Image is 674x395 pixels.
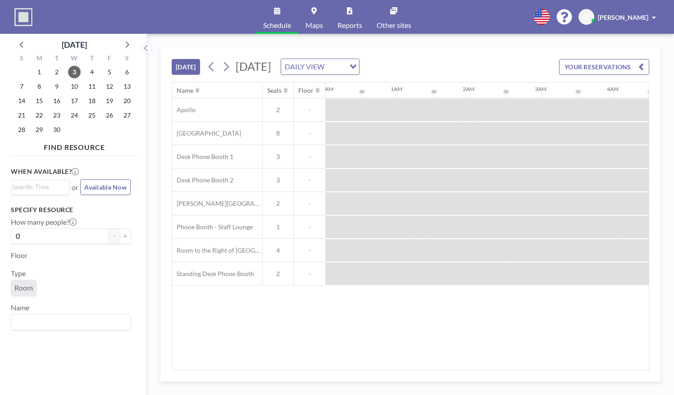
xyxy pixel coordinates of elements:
span: Sunday, September 14, 2025 [15,95,28,107]
div: 4AM [607,86,619,92]
span: Tuesday, September 23, 2025 [50,109,63,122]
div: Seats [267,86,282,95]
div: 30 [431,89,437,95]
span: Friday, September 12, 2025 [103,80,116,93]
span: 2 [263,106,293,114]
div: T [48,53,66,65]
span: Sunday, September 28, 2025 [15,123,28,136]
h3: Specify resource [11,206,131,214]
span: - [294,200,325,208]
span: 3 [263,176,293,184]
div: 2AM [463,86,474,92]
span: DAILY VIEW [283,61,326,73]
div: Search for option [11,314,130,330]
span: Thursday, September 4, 2025 [86,66,98,78]
input: Search for option [327,61,344,73]
input: Search for option [12,316,125,328]
span: or [72,183,78,192]
div: Search for option [281,59,359,74]
span: Schedule [263,22,291,29]
span: Saturday, September 27, 2025 [121,109,133,122]
span: Tuesday, September 9, 2025 [50,80,63,93]
span: Wednesday, September 24, 2025 [68,109,81,122]
button: Available Now [80,179,131,195]
span: Thursday, September 18, 2025 [86,95,98,107]
span: [PERSON_NAME] [598,14,648,21]
button: [DATE] [172,59,200,75]
span: Sunday, September 21, 2025 [15,109,28,122]
div: 30 [359,89,364,95]
span: SP [583,13,590,21]
div: 12AM [319,86,333,92]
button: + [120,228,131,244]
span: [GEOGRAPHIC_DATA] [172,129,241,137]
div: S [13,53,31,65]
div: Search for option [11,180,69,194]
span: - [294,223,325,231]
h4: FIND RESOURCE [11,139,138,152]
span: Wednesday, September 10, 2025 [68,80,81,93]
span: Thursday, September 11, 2025 [86,80,98,93]
span: Room [14,283,33,292]
span: Tuesday, September 30, 2025 [50,123,63,136]
div: 3AM [535,86,546,92]
span: Thursday, September 25, 2025 [86,109,98,122]
span: Saturday, September 6, 2025 [121,66,133,78]
span: Maps [305,22,323,29]
div: [DATE] [62,38,87,51]
div: 30 [503,89,509,95]
span: [PERSON_NAME][GEOGRAPHIC_DATA] [172,200,262,208]
span: Desk Phone Booth 1 [172,153,233,161]
span: Sunday, September 7, 2025 [15,80,28,93]
div: F [100,53,118,65]
div: 1AM [391,86,402,92]
span: 2 [263,270,293,278]
span: Monday, September 8, 2025 [33,80,46,93]
div: Floor [298,86,314,95]
span: - [294,129,325,137]
span: Monday, September 29, 2025 [33,123,46,136]
span: Other sites [377,22,411,29]
span: Tuesday, September 2, 2025 [50,66,63,78]
span: Friday, September 26, 2025 [103,109,116,122]
span: Phone Booth - Staff Lounge [172,223,253,231]
div: T [83,53,100,65]
span: 3 [263,153,293,161]
button: YOUR RESERVATIONS [559,59,649,75]
span: - [294,176,325,184]
span: - [294,270,325,278]
span: Desk Phone Booth 2 [172,176,233,184]
div: Name [177,86,193,95]
div: W [66,53,83,65]
span: 2 [263,200,293,208]
span: Monday, September 22, 2025 [33,109,46,122]
span: - [294,153,325,161]
span: 1 [263,223,293,231]
div: M [31,53,48,65]
label: Name [11,303,29,312]
input: Search for option [12,182,64,192]
div: S [118,53,136,65]
span: Tuesday, September 16, 2025 [50,95,63,107]
span: Available Now [84,183,127,191]
label: How many people? [11,218,77,227]
span: Friday, September 5, 2025 [103,66,116,78]
span: Wednesday, September 17, 2025 [68,95,81,107]
span: Wednesday, September 3, 2025 [68,66,81,78]
button: - [109,228,120,244]
span: - [294,106,325,114]
span: Reports [337,22,362,29]
span: Room to the Right of [GEOGRAPHIC_DATA] [172,246,262,254]
span: Saturday, September 20, 2025 [121,95,133,107]
div: 30 [647,89,653,95]
span: Friday, September 19, 2025 [103,95,116,107]
label: Type [11,269,26,278]
div: 30 [575,89,581,95]
span: Monday, September 1, 2025 [33,66,46,78]
span: Monday, September 15, 2025 [33,95,46,107]
span: 4 [263,246,293,254]
span: Apollo [172,106,196,114]
span: Standing Desk Phone Booth [172,270,254,278]
label: Floor [11,251,27,260]
img: organization-logo [14,8,32,26]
